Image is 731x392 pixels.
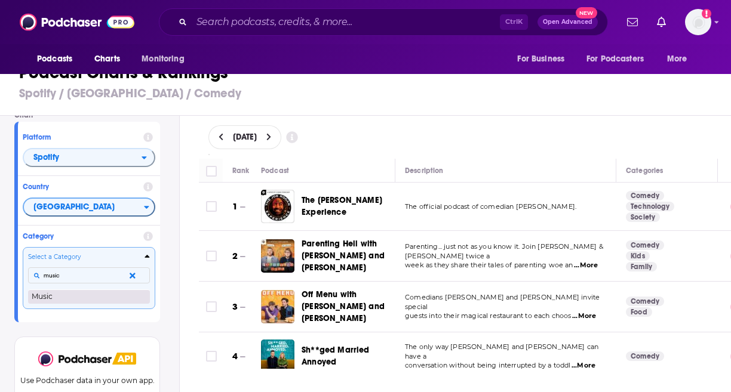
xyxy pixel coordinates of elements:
svg: Add a profile image [702,9,711,18]
span: For Business [517,51,564,67]
span: Comedians [PERSON_NAME] and [PERSON_NAME] invite special [405,293,600,311]
span: Off Menu with [PERSON_NAME] and [PERSON_NAME] [302,289,385,323]
h4: Country [23,183,139,191]
span: Parenting... just not as you know it. Join [PERSON_NAME] & [PERSON_NAME] twice a [405,242,603,260]
button: open menu [133,48,199,70]
span: For Podcasters [586,51,644,67]
span: Toggle select row [206,351,217,362]
button: Countries [23,197,155,217]
a: Comedy [626,351,664,361]
h2: Platforms [23,148,155,167]
img: Podchaser API banner [112,353,136,365]
img: The Joe Rogan Experience [261,190,294,223]
button: Music [28,289,150,304]
h3: 4 [232,350,238,363]
button: open menu [23,148,155,167]
h3: 3 [232,300,238,314]
span: guests into their magical restaurant to each choos [405,311,572,320]
button: open menu [659,48,702,70]
span: New [576,7,597,18]
span: Toggle select row [206,251,217,261]
h3: 1 [232,200,238,214]
input: Search categories... [28,267,150,283]
img: Off Menu with Ed Gamble and James Acaster [261,290,294,323]
span: ...More [574,261,598,270]
img: Podchaser - Follow, Share and Rate Podcasts [38,351,112,366]
span: ...More [572,311,596,321]
button: open menu [579,48,661,70]
button: Show profile menu [685,9,711,35]
img: User Profile [685,9,711,35]
a: Food [626,307,652,317]
h4: Select a Category [28,254,140,260]
a: Parenting Hell with [PERSON_NAME] and [PERSON_NAME] [302,238,392,274]
div: Search podcasts, credits, & more... [159,8,608,36]
h3: 2 [232,249,238,263]
a: Comedy [626,297,664,306]
span: Spotify [33,153,59,162]
span: Toggle select row [206,201,217,212]
span: Podcasts [37,51,72,67]
a: Family [626,262,657,271]
span: ...More [572,361,595,371]
h3: Spotify / [GEOGRAPHIC_DATA] / Comedy [19,86,722,101]
span: [GEOGRAPHIC_DATA] [24,197,144,218]
a: Charts [87,48,127,70]
span: Charts [94,51,120,67]
input: Search podcasts, credits, & more... [192,13,500,32]
span: Logged in as Naomiumusic [685,9,711,35]
img: Parenting Hell with Rob Beckett and Josh Widdicombe [261,239,294,273]
span: More [667,51,687,67]
button: open menu [29,48,88,70]
a: Comedy [626,240,664,250]
span: Toggle select row [206,301,217,312]
span: The official podcast of comedian [PERSON_NAME]. [405,202,576,211]
img: Podchaser - Follow, Share and Rate Podcasts [20,11,134,33]
span: [DATE] [233,133,257,141]
a: Technology [626,202,674,211]
p: Use Podchaser data in your own app. [20,376,155,385]
div: Description [405,163,443,178]
img: Sh**ged Married Annoyed [261,339,294,373]
a: Society [626,212,660,222]
span: The [PERSON_NAME] Experience [302,195,382,217]
button: Open AdvancedNew [537,15,598,29]
span: week as they share their tales of parenting woe an [405,261,573,269]
div: Categories [626,163,663,178]
span: Parenting Hell with [PERSON_NAME] and [PERSON_NAME] [302,239,385,273]
a: The [PERSON_NAME] Experience [302,195,392,218]
a: Kids [626,251,650,261]
span: Open Advanced [543,19,592,25]
div: Rank [232,163,250,178]
a: Show notifications dropdown [622,12,643,32]
button: Categories [23,247,155,308]
span: Monitoring [142,51,184,67]
button: open menu [509,48,579,70]
h4: Category [23,232,139,240]
a: Sh**ged Married Annoyed [302,344,392,368]
a: Comedy [626,191,664,200]
span: conversation without being interrupted by a toddl [405,361,570,369]
div: Podcast [261,163,289,178]
a: Off Menu with [PERSON_NAME] and [PERSON_NAME] [302,289,392,325]
span: Sh**ged Married Annoyed [302,345,370,367]
a: Show notifications dropdown [652,12,671,32]
span: The only way [PERSON_NAME] and [PERSON_NAME] can have a [405,342,598,360]
h4: Platform [23,133,139,141]
span: Ctrl K [500,14,528,30]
